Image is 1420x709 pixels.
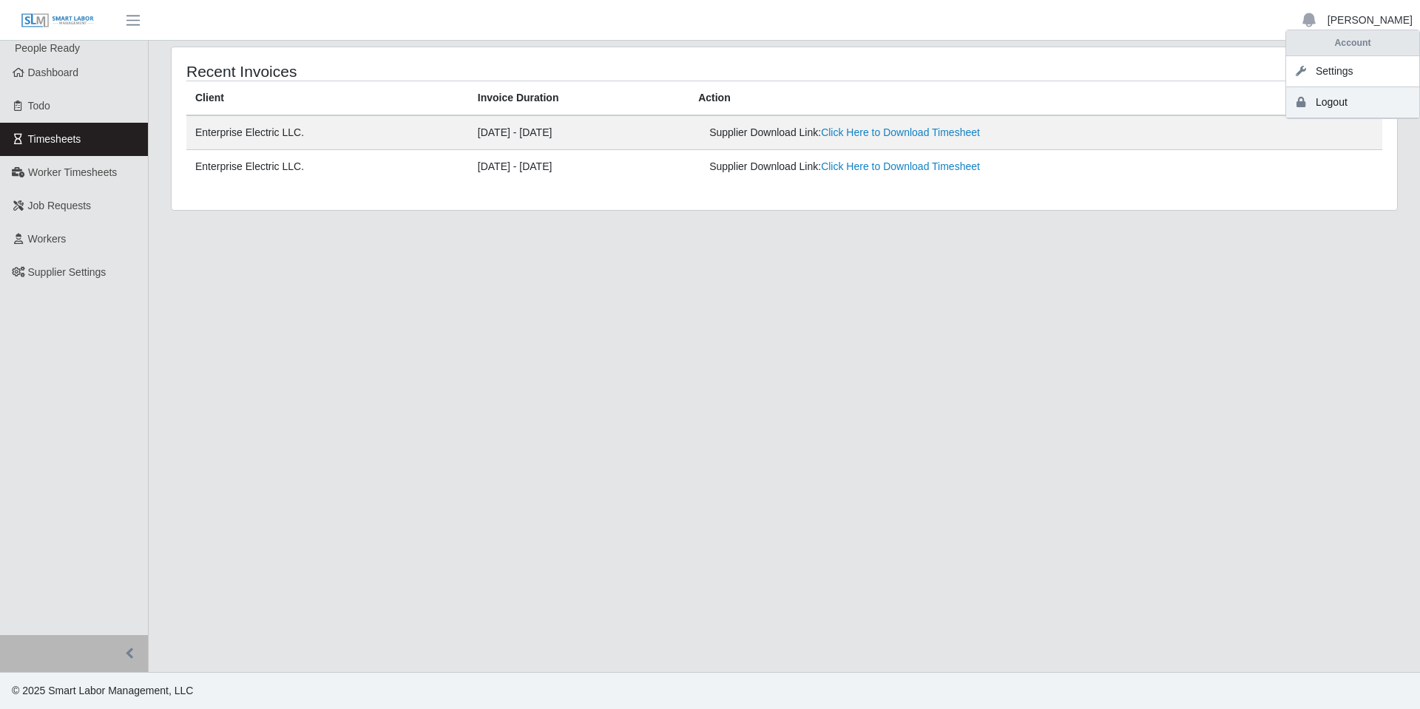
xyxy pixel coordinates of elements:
span: Timesheets [28,133,81,145]
td: [DATE] - [DATE] [469,150,689,184]
td: Enterprise Electric LLC. [186,115,469,150]
span: Workers [28,233,67,245]
h4: Recent Invoices [186,62,672,81]
a: Settings [1286,56,1419,87]
a: Logout [1286,87,1419,118]
img: SLM Logo [21,13,95,29]
span: People Ready [15,42,80,54]
a: Click Here to Download Timesheet [821,126,980,138]
strong: Account [1335,38,1371,48]
span: Dashboard [28,67,79,78]
div: Supplier Download Link: [709,125,1137,140]
th: Action [689,81,1382,116]
span: Job Requests [28,200,92,211]
a: [PERSON_NAME] [1328,13,1413,28]
th: Client [186,81,469,116]
div: Supplier Download Link: [709,159,1137,174]
td: [DATE] - [DATE] [469,115,689,150]
td: Enterprise Electric LLC. [186,150,469,184]
a: Click Here to Download Timesheet [821,160,980,172]
span: © 2025 Smart Labor Management, LLC [12,685,193,696]
span: Worker Timesheets [28,166,117,178]
span: Todo [28,100,50,112]
th: Invoice Duration [469,81,689,116]
span: Supplier Settings [28,266,106,278]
